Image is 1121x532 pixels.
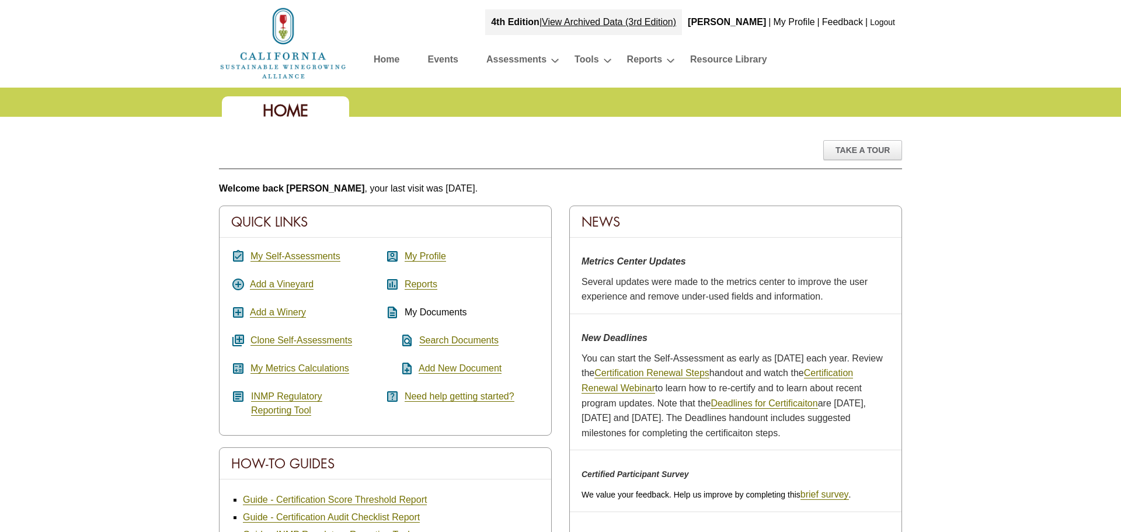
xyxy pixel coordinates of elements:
[767,9,772,35] div: |
[427,51,458,72] a: Events
[582,470,689,479] em: Certified Participant Survey
[542,17,676,27] a: View Archived Data (3rd Edition)
[822,17,863,27] a: Feedback
[385,361,414,375] i: note_add
[627,51,662,72] a: Reports
[374,51,399,72] a: Home
[486,51,546,72] a: Assessments
[219,6,347,81] img: logo_cswa2x.png
[491,17,539,27] strong: 4th Edition
[575,51,598,72] a: Tools
[711,398,817,409] a: Deadlines for Certificaiton
[250,279,314,290] a: Add a Vineyard
[582,333,647,343] strong: New Deadlines
[385,390,399,404] i: help_center
[690,51,767,72] a: Resource Library
[864,9,869,35] div: |
[385,305,399,319] i: description
[582,368,853,394] a: Certification Renewal Webinar
[385,249,399,263] i: account_box
[570,206,901,238] div: News
[688,17,766,27] b: [PERSON_NAME]
[419,335,499,346] a: Search Documents
[243,495,427,505] a: Guide - Certification Score Threshold Report
[220,206,551,238] div: Quick Links
[220,448,551,479] div: How-To Guides
[485,9,682,35] div: |
[250,335,352,346] a: Clone Self-Assessments
[250,363,349,374] a: My Metrics Calculations
[582,351,890,441] p: You can start the Self-Assessment as early as [DATE] each year. Review the handout and watch the ...
[823,140,902,160] div: Take A Tour
[582,490,851,499] span: We value your feedback. Help us improve by completing this .
[251,391,322,416] a: INMP RegulatoryReporting Tool
[231,390,245,404] i: article
[385,277,399,291] i: assessment
[219,37,347,47] a: Home
[405,307,467,317] span: My Documents
[231,361,245,375] i: calculate
[405,279,437,290] a: Reports
[250,251,340,262] a: My Self-Assessments
[405,251,446,262] a: My Profile
[263,100,308,121] span: Home
[419,363,502,374] a: Add New Document
[816,9,821,35] div: |
[594,368,709,378] a: Certification Renewal Steps
[870,18,895,27] a: Logout
[219,181,902,196] p: , your last visit was [DATE].
[405,391,514,402] a: Need help getting started?
[773,17,814,27] a: My Profile
[231,305,245,319] i: add_box
[231,277,245,291] i: add_circle
[243,512,420,523] a: Guide - Certification Audit Checklist Report
[582,256,686,266] strong: Metrics Center Updates
[231,249,245,263] i: assignment_turned_in
[219,183,365,193] b: Welcome back [PERSON_NAME]
[582,277,868,302] span: Several updates were made to the metrics center to improve the user experience and remove under-u...
[385,333,414,347] i: find_in_page
[231,333,245,347] i: queue
[250,307,306,318] a: Add a Winery
[800,489,849,500] a: brief survey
